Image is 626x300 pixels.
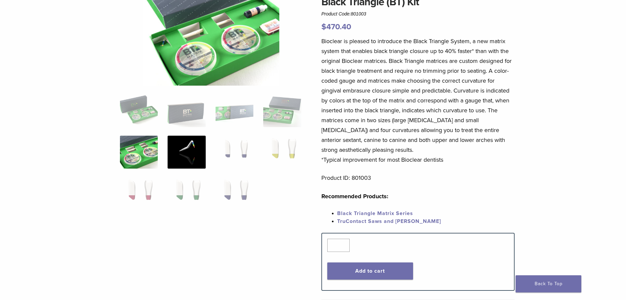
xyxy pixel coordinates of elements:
span: 801003 [351,11,366,16]
img: Black Triangle (BT) Kit - Image 6 [168,136,205,169]
a: Back To Top [516,275,581,292]
strong: Recommended Products: [321,193,388,200]
button: Add to cart [327,262,413,280]
p: Product ID: 801003 [321,173,515,183]
img: Black Triangle (BT) Kit - Image 11 [216,177,253,210]
span: $ [321,22,326,32]
bdi: 470.40 [321,22,351,32]
img: Black Triangle (BT) Kit - Image 7 [216,136,253,169]
img: Black Triangle (BT) Kit - Image 4 [263,94,301,127]
span: Product Code: [321,11,366,16]
img: Black Triangle (BT) Kit - Image 8 [263,136,301,169]
img: Black Triangle (BT) Kit - Image 3 [216,94,253,127]
img: Black Triangle (BT) Kit - Image 10 [168,177,205,210]
img: Black Triangle (BT) Kit - Image 9 [120,177,158,210]
a: TruContact Saws and [PERSON_NAME] [337,218,441,225]
img: Black Triangle (BT) Kit - Image 2 [168,94,205,127]
img: Black Triangle (BT) Kit - Image 5 [120,136,158,169]
a: Black Triangle Matrix Series [337,210,413,217]
img: Intro-Black-Triangle-Kit-6-Copy-e1548792917662-324x324.jpg [120,94,158,127]
p: Bioclear is pleased to introduce the Black Triangle System, a new matrix system that enables blac... [321,36,515,165]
